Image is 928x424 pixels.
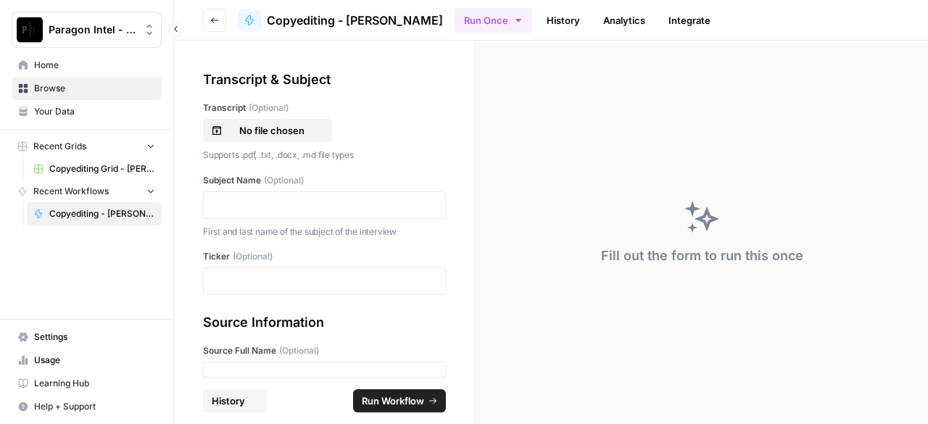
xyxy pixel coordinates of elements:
[34,400,155,413] span: Help + Support
[203,70,446,90] div: Transcript & Subject
[12,325,162,349] a: Settings
[12,100,162,123] a: Your Data
[203,101,446,115] label: Transcript
[203,119,332,142] button: No file chosen
[203,250,446,263] label: Ticker
[12,54,162,77] a: Home
[12,180,162,202] button: Recent Workflows
[12,77,162,100] a: Browse
[203,148,446,162] p: Supports .pdf, .txt, .docx, .md file types
[353,389,446,412] button: Run Workflow
[601,246,803,266] div: Fill out the form to run this once
[49,22,136,37] span: Paragon Intel - Copyediting
[33,185,109,198] span: Recent Workflows
[12,12,162,48] button: Workspace: Paragon Intel - Copyediting
[12,372,162,395] a: Learning Hub
[34,82,155,95] span: Browse
[34,59,155,72] span: Home
[267,12,443,29] span: Copyediting - [PERSON_NAME]
[17,17,43,43] img: Paragon Intel - Copyediting Logo
[594,9,654,32] a: Analytics
[34,377,155,390] span: Learning Hub
[203,312,446,333] div: Source Information
[238,9,443,32] a: Copyediting - [PERSON_NAME]
[12,349,162,372] a: Usage
[362,394,424,408] span: Run Workflow
[27,157,162,180] a: Copyediting Grid - [PERSON_NAME]
[212,394,245,408] span: History
[34,105,155,118] span: Your Data
[203,389,267,412] button: History
[264,174,304,187] span: (Optional)
[34,331,155,344] span: Settings
[12,395,162,418] button: Help + Support
[203,344,446,357] label: Source Full Name
[12,136,162,157] button: Recent Grids
[49,162,155,175] span: Copyediting Grid - [PERSON_NAME]
[249,101,289,115] span: (Optional)
[34,354,155,367] span: Usage
[203,225,446,239] p: First and last name of the subject of the interview
[233,250,273,263] span: (Optional)
[279,344,319,357] span: (Optional)
[49,207,155,220] span: Copyediting - [PERSON_NAME]
[33,140,86,153] span: Recent Grids
[203,174,446,187] label: Subject Name
[27,202,162,225] a: Copyediting - [PERSON_NAME]
[455,8,532,33] button: Run Once
[660,9,719,32] a: Integrate
[538,9,589,32] a: History
[225,123,318,138] p: No file chosen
